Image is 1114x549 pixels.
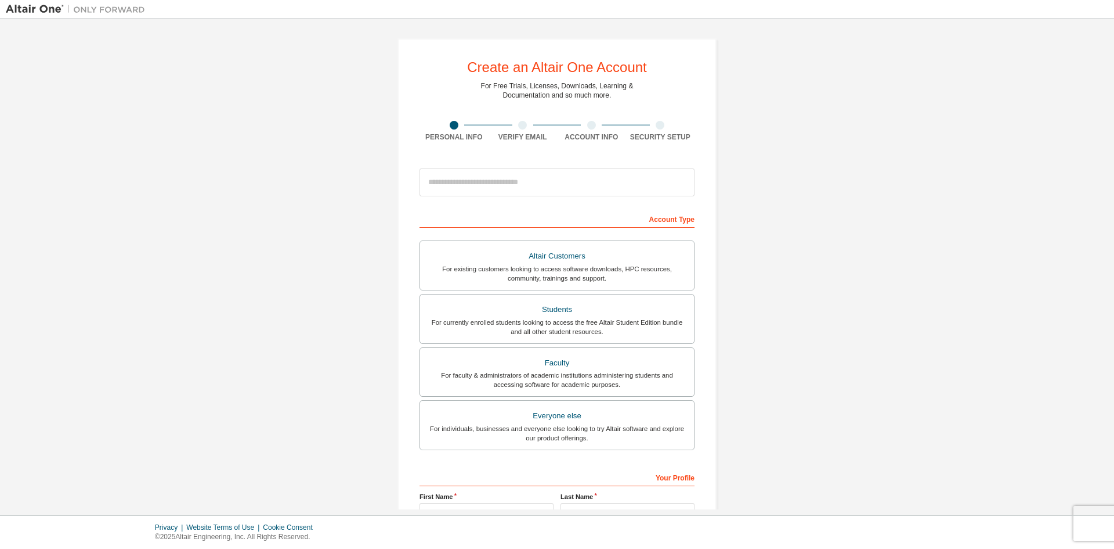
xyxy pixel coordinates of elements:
div: Website Terms of Use [186,523,263,532]
div: For currently enrolled students looking to access the free Altair Student Edition bundle and all ... [427,318,687,336]
div: Account Type [419,209,695,228]
label: First Name [419,492,554,501]
label: Last Name [560,492,695,501]
div: For faculty & administrators of academic institutions administering students and accessing softwa... [427,371,687,389]
div: Create an Altair One Account [467,60,647,74]
div: Altair Customers [427,248,687,264]
div: Your Profile [419,468,695,486]
div: For individuals, businesses and everyone else looking to try Altair software and explore our prod... [427,424,687,443]
div: Privacy [155,523,186,532]
div: For existing customers looking to access software downloads, HPC resources, community, trainings ... [427,264,687,283]
div: Account Info [557,132,626,142]
div: Security Setup [626,132,695,142]
div: Faculty [427,355,687,371]
div: For Free Trials, Licenses, Downloads, Learning & Documentation and so much more. [481,81,634,100]
div: Everyone else [427,408,687,424]
div: Students [427,302,687,318]
img: Altair One [6,3,151,15]
p: © 2025 Altair Engineering, Inc. All Rights Reserved. [155,532,320,542]
div: Verify Email [489,132,558,142]
div: Cookie Consent [263,523,319,532]
div: Personal Info [419,132,489,142]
